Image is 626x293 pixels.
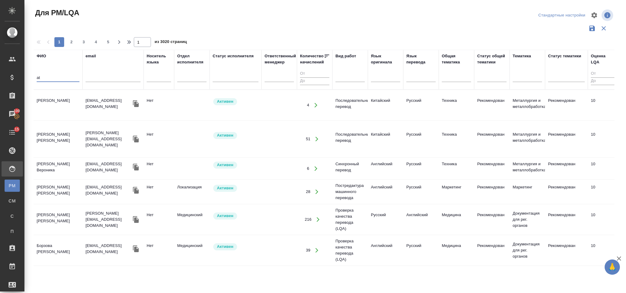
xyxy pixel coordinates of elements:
button: Открыть работы [309,99,322,112]
td: Последовательный перевод [332,128,368,150]
button: Открыть работы [311,133,323,145]
td: Рекомендован [474,95,510,116]
div: Носитель языка [147,53,171,65]
p: Активен [217,162,233,168]
a: CM [5,195,20,207]
td: [PERSON_NAME] [PERSON_NAME] [34,209,82,230]
span: PM [8,183,17,189]
span: Для PM/LQA [34,8,79,18]
td: Китайский [368,128,403,150]
td: Русский [403,158,439,179]
div: Статус исполнителя [213,53,254,59]
td: Русский [403,95,439,116]
button: Сохранить фильтры [586,23,598,34]
div: Рядовой исполнитель: назначай с учетом рейтинга [213,131,258,140]
td: Английский [368,158,403,179]
p: [EMAIL_ADDRESS][DOMAIN_NAME] [86,98,131,110]
div: split button [537,11,587,20]
td: Борзова [PERSON_NAME] [34,240,82,261]
span: Настроить таблицу [587,8,602,23]
td: Рекомендован [474,128,510,150]
td: Металлургия и металлобработка [510,158,545,179]
td: Рекомендован [545,181,588,202]
td: Нет [144,181,174,202]
div: перевод идеальный/почти идеальный. Ни редактор, ни корректор не нужен [591,161,620,167]
span: 2 [67,39,76,45]
input: От [591,70,620,78]
td: Русский [403,240,439,261]
button: Скопировать [131,163,141,172]
td: Металлургия и металлобработка [510,128,545,150]
td: Медицина [439,209,474,230]
td: Локализация [174,181,210,202]
div: Статус тематики [548,53,581,59]
button: Открыть работы [311,244,323,257]
input: До [591,77,620,85]
div: Ответственный менеджер [265,53,296,65]
p: Активен [217,213,233,219]
div: 39 [306,247,310,253]
a: 100 [2,106,23,122]
button: 4 [91,37,101,47]
p: [EMAIL_ADDRESS][DOMAIN_NAME] [86,243,131,255]
td: Медицинский [174,209,210,230]
td: Рекомендован [545,209,588,230]
td: Русский [368,209,403,230]
span: Посмотреть информацию [602,9,614,21]
td: Рекомендован [545,128,588,150]
p: Активен [217,98,233,105]
p: [PERSON_NAME][EMAIL_ADDRESS][DOMAIN_NAME] [86,210,131,229]
span: из 3020 страниц [155,38,187,47]
div: 4 [307,102,309,108]
span: 3 [79,39,89,45]
td: [PERSON_NAME] [34,95,82,116]
p: Активен [217,185,233,191]
button: Скопировать [131,134,141,144]
td: Документация для рег. органов [510,207,545,232]
p: [PERSON_NAME][EMAIL_ADDRESS][DOMAIN_NAME] [86,130,131,148]
button: Открыть работы [309,162,322,175]
a: 15 [2,125,23,140]
td: Нет [144,209,174,230]
td: Маркетинг [439,181,474,202]
div: 51 [306,136,310,142]
input: От [300,70,329,78]
input: До [300,77,329,85]
div: перевод идеальный/почти идеальный. Ни редактор, ни корректор не нужен [591,131,620,138]
div: ФИО [37,53,46,59]
button: Скопировать [131,215,141,224]
div: Рядовой исполнитель: назначай с учетом рейтинга [213,243,258,251]
a: С [5,210,20,222]
td: Русский [403,181,439,202]
td: Техника [439,128,474,150]
button: Скопировать [131,99,141,108]
td: Нет [144,95,174,116]
td: Рекомендован [545,240,588,261]
div: Отдел исполнителя [177,53,207,65]
button: 3 [79,37,89,47]
button: 5 [103,37,113,47]
a: П [5,225,20,238]
div: перевод идеальный/почти идеальный. Ни редактор, ни корректор не нужен [591,212,620,218]
td: Нет [144,240,174,261]
button: Сбросить фильтры [598,23,610,34]
td: Рекомендован [474,209,510,230]
td: Английский [403,209,439,230]
div: Рядовой исполнитель: назначай с учетом рейтинга [213,161,258,169]
td: Нет [144,128,174,150]
td: Проверка качества перевода (LQA) [332,204,368,235]
td: Китайский [368,95,403,116]
button: Скопировать [131,186,141,195]
button: 2 [67,37,76,47]
span: П [8,228,17,234]
td: Медицинский [174,240,210,261]
span: 15 [11,126,23,132]
p: Активен [217,132,233,138]
button: Скопировать [131,244,141,253]
a: PM [5,180,20,192]
td: Английский [368,181,403,202]
td: Маркетинг [510,181,545,202]
button: Открыть работы [311,186,323,198]
td: Медицина [439,240,474,261]
td: Рекомендован [474,240,510,261]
